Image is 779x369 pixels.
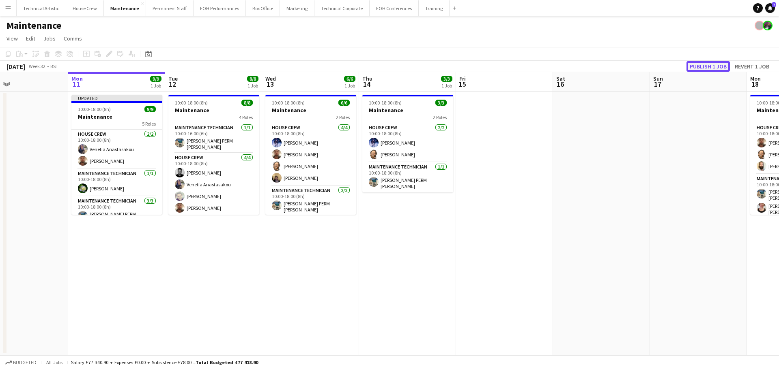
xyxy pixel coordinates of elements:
[71,130,162,169] app-card-role: House Crew2/210:00-18:00 (8h)Venetia Anastasakou[PERSON_NAME]
[71,359,258,365] div: Salary £77 340.90 + Expenses £0.00 + Subsistence £78.00 =
[362,95,453,192] app-job-card: 10:00-18:00 (8h)3/3Maintenance2 RolesHouse Crew2/210:00-18:00 (8h)[PERSON_NAME][PERSON_NAME]Maint...
[78,106,111,112] span: 10:00-18:00 (8h)
[556,75,565,82] span: Sat
[71,95,162,101] div: Updated
[6,62,25,70] div: [DATE]
[6,35,18,42] span: View
[652,79,663,89] span: 17
[435,100,447,106] span: 3/3
[265,75,276,82] span: Wed
[338,100,350,106] span: 6/6
[419,0,450,16] button: Training
[71,196,162,255] app-card-role: Maintenance Technician3/310:00-18:00 (8h)[PERSON_NAME] PERM [PERSON_NAME]
[459,75,466,82] span: Fri
[27,63,47,69] span: Week 32
[247,83,258,89] div: 1 Job
[272,100,305,106] span: 10:00-18:00 (8h)
[765,3,775,13] a: 7
[555,79,565,89] span: 16
[196,359,258,365] span: Total Budgeted £77 418.90
[168,153,259,216] app-card-role: House Crew4/410:00-18:00 (8h)[PERSON_NAME]Venetia Anastasakou[PERSON_NAME][PERSON_NAME]
[144,106,156,112] span: 9/9
[71,75,83,82] span: Mon
[45,359,64,365] span: All jobs
[43,35,56,42] span: Jobs
[280,0,314,16] button: Marketing
[264,79,276,89] span: 13
[168,107,259,114] h3: Maintenance
[142,121,156,127] span: 5 Roles
[71,113,162,120] h3: Maintenance
[50,63,58,69] div: BST
[151,83,161,89] div: 1 Job
[362,75,372,82] span: Thu
[265,123,356,186] app-card-role: House Crew4/410:00-18:00 (8h)[PERSON_NAME][PERSON_NAME][PERSON_NAME][PERSON_NAME]
[104,0,146,16] button: Maintenance
[70,79,83,89] span: 11
[23,33,39,44] a: Edit
[175,100,208,106] span: 10:00-18:00 (8h)
[40,33,59,44] a: Jobs
[146,0,194,16] button: Permanent Staff
[750,75,761,82] span: Mon
[265,107,356,114] h3: Maintenance
[362,107,453,114] h3: Maintenance
[71,169,162,196] app-card-role: Maintenance Technician1/110:00-18:00 (8h)[PERSON_NAME]
[26,35,35,42] span: Edit
[4,358,38,367] button: Budgeted
[241,100,253,106] span: 8/8
[265,186,356,230] app-card-role: Maintenance Technician2/210:00-18:00 (8h)[PERSON_NAME] PERM [PERSON_NAME]
[64,35,82,42] span: Comms
[265,95,356,215] app-job-card: 10:00-18:00 (8h)6/6Maintenance2 RolesHouse Crew4/410:00-18:00 (8h)[PERSON_NAME][PERSON_NAME][PERS...
[344,76,355,82] span: 6/6
[150,76,161,82] span: 9/9
[763,21,773,30] app-user-avatar: Zubair PERM Dhalla
[168,95,259,215] app-job-card: 10:00-18:00 (8h)8/8Maintenance4 RolesMaintenance Technician1/110:00-16:00 (6h)[PERSON_NAME] PERM ...
[6,19,61,32] h1: Maintenance
[772,2,776,7] span: 7
[194,0,246,16] button: FOH Performances
[369,100,402,106] span: 10:00-18:00 (8h)
[441,83,452,89] div: 1 Job
[433,114,447,120] span: 2 Roles
[71,95,162,215] app-job-card: Updated10:00-18:00 (8h)9/9Maintenance5 RolesHouse Crew2/210:00-18:00 (8h)Venetia Anastasakou[PERS...
[458,79,466,89] span: 15
[361,79,372,89] span: 14
[3,33,21,44] a: View
[755,21,764,30] app-user-avatar: Gabrielle Barr
[370,0,419,16] button: FOH Conferences
[336,114,350,120] span: 2 Roles
[168,123,259,153] app-card-role: Maintenance Technician1/110:00-16:00 (6h)[PERSON_NAME] PERM [PERSON_NAME]
[167,79,178,89] span: 12
[168,75,178,82] span: Tue
[362,162,453,192] app-card-role: Maintenance Technician1/110:00-18:00 (8h)[PERSON_NAME] PERM [PERSON_NAME]
[686,61,730,72] button: Publish 1 job
[246,0,280,16] button: Box Office
[749,79,761,89] span: 18
[239,114,253,120] span: 4 Roles
[362,123,453,162] app-card-role: House Crew2/210:00-18:00 (8h)[PERSON_NAME][PERSON_NAME]
[314,0,370,16] button: Technical Corporate
[732,61,773,72] button: Revert 1 job
[344,83,355,89] div: 1 Job
[653,75,663,82] span: Sun
[66,0,104,16] button: House Crew
[13,360,37,365] span: Budgeted
[247,76,258,82] span: 8/8
[17,0,66,16] button: Technical Artistic
[441,76,452,82] span: 3/3
[60,33,85,44] a: Comms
